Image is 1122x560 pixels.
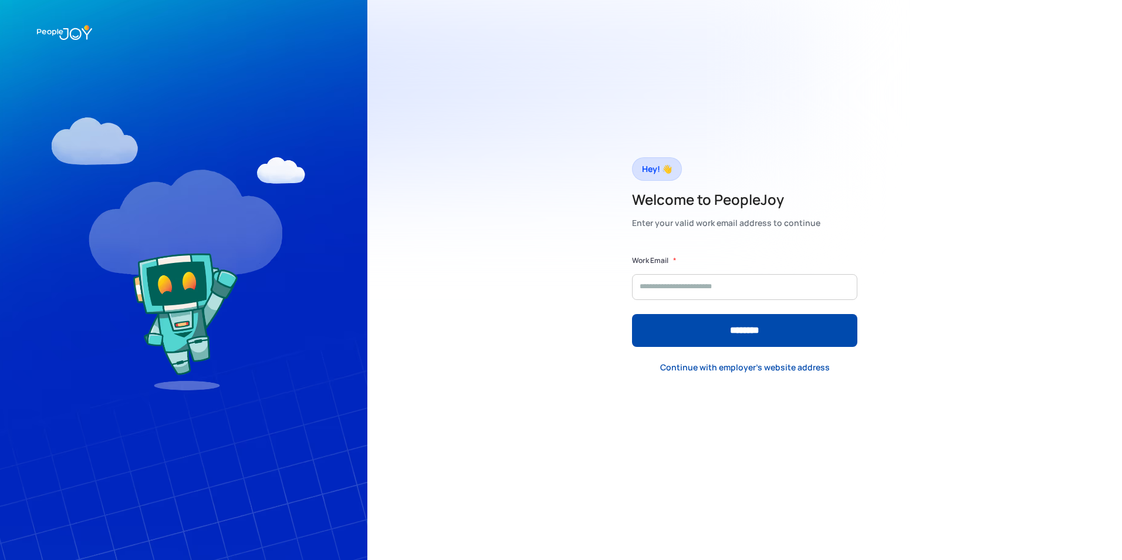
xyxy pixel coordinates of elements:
[632,255,857,347] form: Form
[651,356,839,380] a: Continue with employer's website address
[632,190,820,209] h2: Welcome to PeopleJoy
[632,215,820,231] div: Enter your valid work email address to continue
[660,362,830,373] div: Continue with employer's website address
[632,255,668,266] label: Work Email
[642,161,672,177] div: Hey! 👋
